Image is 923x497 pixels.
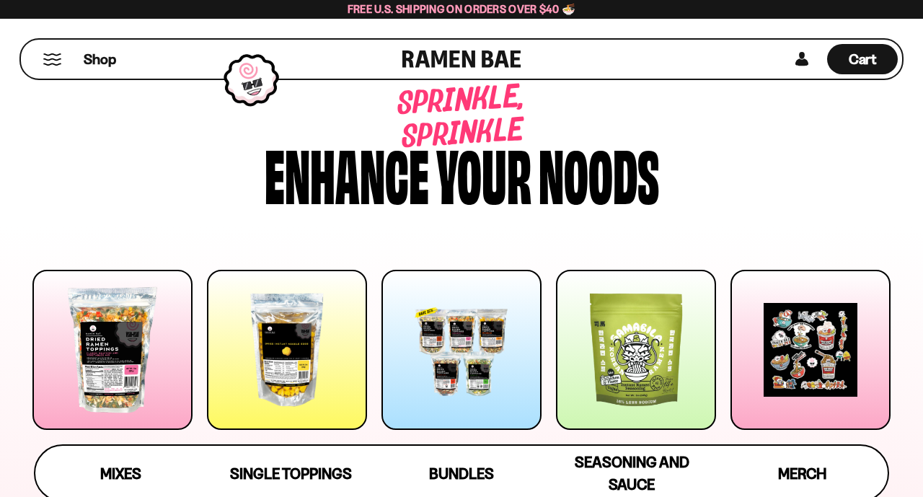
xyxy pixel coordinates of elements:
[100,465,141,483] span: Mixes
[84,44,116,74] a: Shop
[575,453,689,493] span: Seasoning and Sauce
[849,50,877,68] span: Cart
[43,53,62,66] button: Mobile Menu Trigger
[778,465,826,483] span: Merch
[230,465,352,483] span: Single Toppings
[265,138,429,207] div: Enhance
[539,138,659,207] div: noods
[827,40,898,79] a: Cart
[348,2,576,16] span: Free U.S. Shipping on Orders over $40 🍜
[429,465,494,483] span: Bundles
[436,138,531,207] div: your
[84,50,116,69] span: Shop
